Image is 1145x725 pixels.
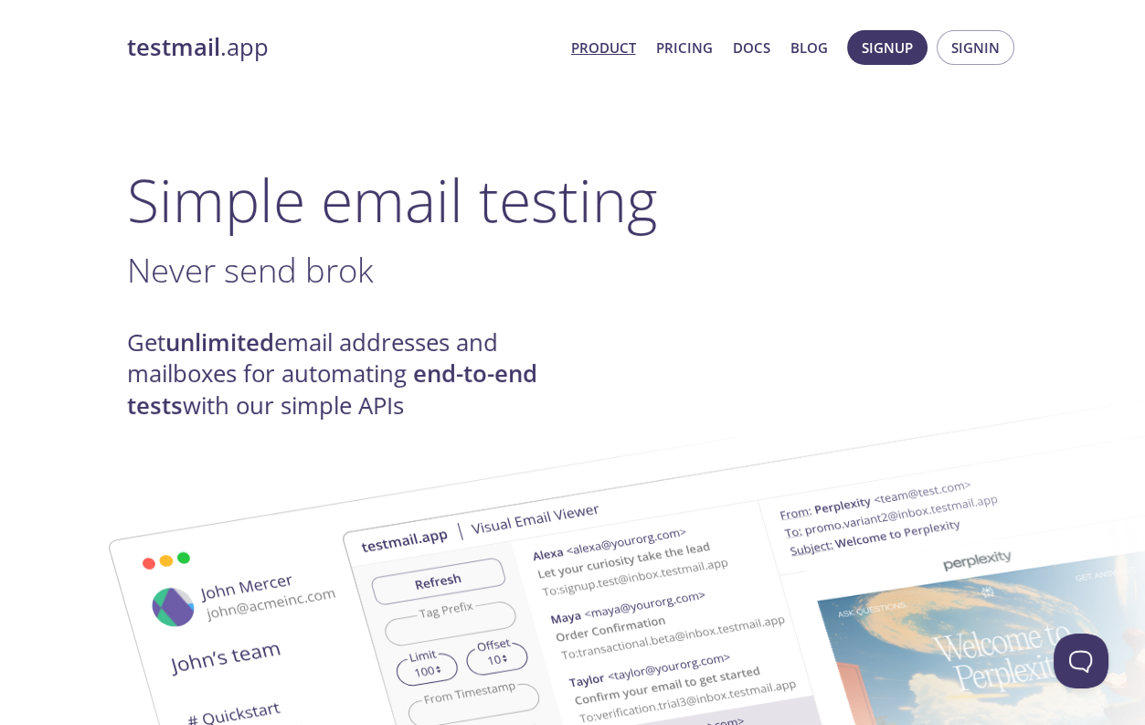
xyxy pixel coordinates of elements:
a: Docs [733,36,770,59]
span: Signup [862,36,913,59]
a: Blog [790,36,828,59]
h1: Simple email testing [127,165,1019,235]
h4: Get email addresses and mailboxes for automating with our simple APIs [127,327,573,421]
strong: testmail [127,31,220,63]
button: Signin [937,30,1014,65]
span: Signin [951,36,1000,59]
strong: unlimited [165,326,274,358]
button: Signup [847,30,928,65]
strong: end-to-end tests [127,357,537,421]
iframe: Help Scout Beacon - Open [1054,634,1108,688]
a: Pricing [656,36,713,59]
a: Product [571,36,636,59]
span: Never send brok [127,247,374,293]
a: testmail.app [127,32,557,63]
